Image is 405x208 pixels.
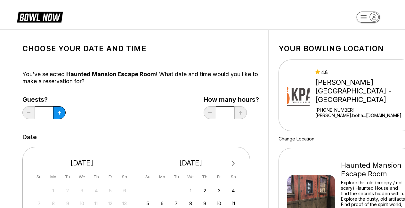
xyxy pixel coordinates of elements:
label: Guests? [22,96,66,103]
div: Not available Wednesday, September 3rd, 2025 [77,186,86,195]
div: Th [200,172,209,181]
div: Sa [229,172,238,181]
div: Not available Monday, September 8th, 2025 [49,199,58,208]
div: Not available Friday, September 12th, 2025 [106,199,115,208]
div: [DATE] [32,159,132,167]
label: Date [22,133,37,140]
div: Su [35,172,44,181]
div: Not available Tuesday, September 9th, 2025 [63,199,72,208]
div: Choose Monday, October 6th, 2025 [158,199,166,208]
div: Fr [215,172,223,181]
div: Not available Saturday, September 6th, 2025 [120,186,129,195]
div: Not available Thursday, September 4th, 2025 [92,186,101,195]
div: Not available Friday, September 5th, 2025 [106,186,115,195]
div: Choose Thursday, October 2nd, 2025 [200,186,209,195]
div: Choose Wednesday, October 8th, 2025 [186,199,195,208]
div: Not available Saturday, September 13th, 2025 [120,199,129,208]
div: Not available Monday, September 1st, 2025 [49,186,58,195]
a: Change Location [279,136,314,141]
h1: Choose your Date and time [22,44,259,53]
div: Choose Thursday, October 9th, 2025 [200,199,209,208]
div: Th [92,172,101,181]
div: Mo [49,172,58,181]
div: Fr [106,172,115,181]
label: How many hours? [204,96,259,103]
div: Choose Sunday, October 5th, 2025 [143,199,152,208]
div: Tu [63,172,72,181]
div: Choose Wednesday, October 1st, 2025 [186,186,195,195]
div: Su [143,172,152,181]
img: Kingpin's Alley - South Glens Falls [287,71,310,119]
div: Choose Saturday, October 4th, 2025 [229,186,238,195]
div: Choose Tuesday, October 7th, 2025 [172,199,181,208]
div: We [77,172,86,181]
div: Choose Friday, October 10th, 2025 [215,199,223,208]
div: Not available Thursday, September 11th, 2025 [92,199,101,208]
div: Mo [158,172,166,181]
div: Not available Sunday, September 7th, 2025 [35,199,44,208]
div: Sa [120,172,129,181]
span: Haunted Mansion Escape Room [66,71,156,77]
div: Choose Saturday, October 11th, 2025 [229,199,238,208]
div: We [186,172,195,181]
div: Tu [172,172,181,181]
div: [DATE] [141,159,240,167]
button: Next Month [228,158,239,169]
div: Not available Wednesday, September 10th, 2025 [77,199,86,208]
div: You’ve selected ! What date and time would you like to make a reservation for? [22,71,259,85]
div: Not available Tuesday, September 2nd, 2025 [63,186,72,195]
div: Choose Friday, October 3rd, 2025 [215,186,223,195]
